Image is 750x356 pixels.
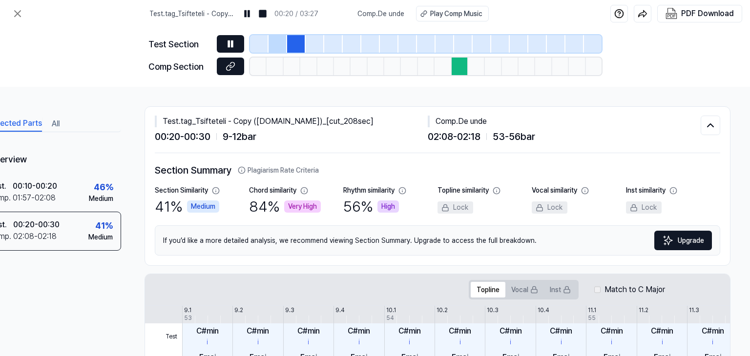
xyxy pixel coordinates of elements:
[614,9,624,19] img: help
[544,282,577,297] button: Inst
[666,8,677,20] img: PDF Download
[588,306,596,315] div: 11.1
[184,314,192,322] div: 53
[13,219,60,231] div: 00:20 - 00:30
[505,282,544,297] button: Vocal
[377,200,399,213] div: High
[249,185,296,196] div: Chord similarity
[702,325,724,337] div: C#min
[238,165,319,176] button: Plagiarism Rate Criteria
[258,9,268,19] img: stop
[88,232,113,242] div: Medium
[437,306,448,315] div: 10.2
[626,201,662,214] div: Lock
[187,200,219,213] div: Medium
[257,337,259,347] div: i
[242,9,252,19] img: pause
[681,7,734,20] div: PDF Download
[285,306,294,315] div: 9.3
[223,129,256,144] span: 9 - 12 bar
[437,185,489,196] div: Topline similarity
[155,116,428,127] div: Test . tag_Tsifteteli - Copy ([DOMAIN_NAME])_[cut_208sec]
[416,6,489,21] button: Play Comp Music
[449,325,471,337] div: C#min
[500,325,522,337] div: C#min
[471,282,505,297] button: Topline
[398,325,421,337] div: C#min
[155,185,208,196] div: Section Similarity
[13,231,57,242] div: 02:08 - 02:18
[386,314,394,322] div: 54
[604,284,665,296] label: Match to C Major
[601,325,623,337] div: C#min
[638,9,647,19] img: share
[510,337,511,347] div: i
[274,9,318,19] div: 00:20 / 03:27
[428,129,480,144] span: 02:08 - 02:18
[184,306,191,315] div: 9.1
[430,9,482,19] div: Play Comp Music
[662,337,663,347] div: i
[348,325,370,337] div: C#min
[611,337,612,347] div: i
[487,306,499,315] div: 10.3
[155,225,720,256] div: If you’d like a more detailed analysis, we recommend viewing Section Summary. Upgrade to access t...
[207,337,208,347] div: i
[308,337,309,347] div: i
[145,323,182,350] span: Test
[493,129,535,144] span: 53 - 56 bar
[538,306,549,315] div: 10.4
[155,196,219,218] div: 41 %
[561,337,562,347] div: i
[532,185,577,196] div: Vocal similarity
[664,5,736,22] button: PDF Download
[247,325,269,337] div: C#min
[651,325,673,337] div: C#min
[13,192,56,204] div: 01:57 - 02:08
[52,116,60,132] button: All
[712,337,713,347] div: i
[249,196,321,218] div: 84 %
[532,201,567,214] div: Lock
[149,9,235,19] span: Test . tag_Tsifteteli - Copy ([DOMAIN_NAME])_[cut_208sec]
[13,180,57,192] div: 00:10 - 00:20
[357,9,404,19] span: Comp . De unde
[95,219,113,232] div: 41 %
[409,337,410,347] div: i
[654,231,712,250] a: SparklesUpgrade
[155,163,720,178] h2: Section Summary
[626,185,666,196] div: Inst similarity
[148,60,211,73] div: Comp Section
[588,314,596,322] div: 55
[343,185,395,196] div: Rhythm similarity
[639,306,648,315] div: 11.2
[689,306,699,315] div: 11.3
[662,235,674,246] img: Sparkles
[386,306,396,315] div: 10.1
[428,116,701,127] div: Comp . De unde
[196,325,219,337] div: C#min
[550,325,572,337] div: C#min
[94,180,113,194] div: 46 %
[89,194,113,204] div: Medium
[284,200,321,213] div: Very High
[459,337,461,347] div: i
[335,306,345,315] div: 9.4
[148,38,211,51] div: Test Section
[654,231,712,250] button: Upgrade
[437,201,473,214] div: Lock
[155,129,210,144] span: 00:20 - 00:30
[358,337,360,347] div: i
[297,325,320,337] div: C#min
[234,306,243,315] div: 9.2
[343,196,399,218] div: 56 %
